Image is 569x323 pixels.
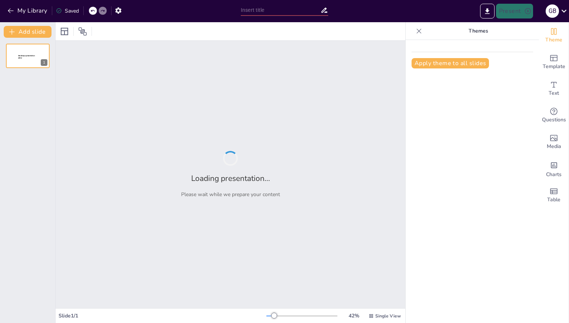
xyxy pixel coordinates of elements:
span: Questions [542,116,566,124]
button: Apply theme to all slides [412,58,489,68]
span: Template [543,63,565,71]
div: Saved [56,7,79,14]
button: Export to PowerPoint [480,4,495,18]
div: Change the overall theme [539,22,569,49]
span: Table [547,196,560,204]
span: Single View [375,313,401,319]
span: Sendsteps presentation editor [18,55,35,59]
button: My Library [6,5,50,17]
div: Add images, graphics, shapes or video [539,129,569,155]
h2: Loading presentation... [191,173,270,184]
span: Media [547,142,561,151]
p: Themes [425,22,532,40]
button: Add slide [4,26,51,38]
div: 1 [6,44,50,68]
div: 1 [41,59,47,66]
span: Charts [546,171,562,179]
input: Insert title [241,5,320,16]
div: 42 % [345,312,363,319]
span: Theme [545,36,562,44]
button: G B [546,4,559,18]
div: Add ready made slides [539,49,569,75]
button: Present [496,4,533,18]
span: Text [549,89,559,97]
div: Add charts and graphs [539,155,569,182]
div: Add a table [539,182,569,209]
p: Please wait while we prepare your content [181,191,280,198]
div: Layout [59,26,70,37]
div: Get real-time input from your audience [539,102,569,129]
div: G B [546,4,559,18]
div: Slide 1 / 1 [59,312,266,319]
div: Add text boxes [539,75,569,102]
span: Position [78,27,87,36]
